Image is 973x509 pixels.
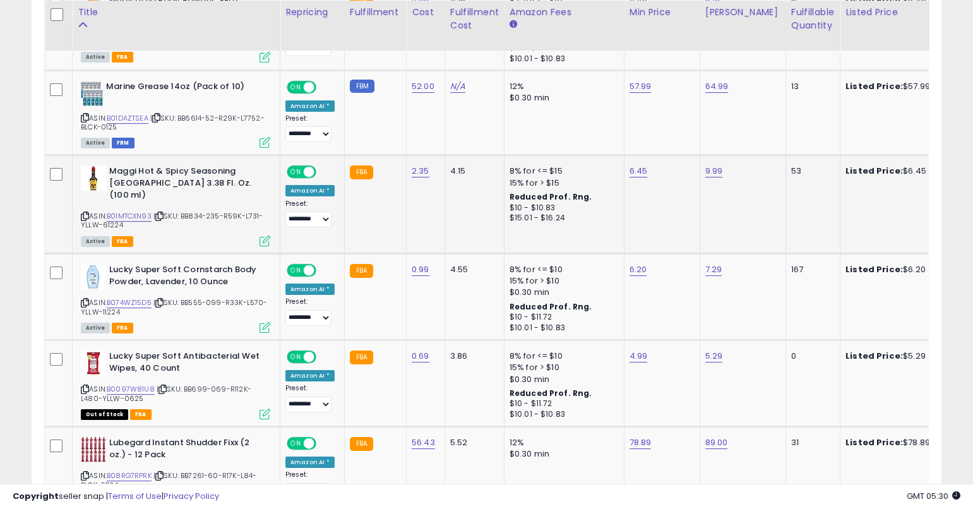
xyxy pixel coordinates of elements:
[510,19,517,30] small: Amazon Fees.
[81,409,128,420] span: All listings that are currently out of stock and unavailable for purchase on Amazon
[510,264,614,275] div: 8% for <= $10
[314,265,335,276] span: OFF
[109,165,263,204] b: Maggi Hot & Spicy Seasoning [GEOGRAPHIC_DATA] 3.38 Fl. Oz. (100 ml)
[81,264,106,289] img: 41Td4yTfbWL._SL40_.jpg
[350,165,373,179] small: FBA
[81,211,263,230] span: | SKU: BB834-235-R59K-L731-YLLW-61224
[288,81,304,92] span: ON
[130,409,152,420] span: FBA
[350,264,373,278] small: FBA
[107,211,152,222] a: B01MTCXN93
[350,80,374,93] small: FBM
[81,350,106,376] img: 513BxlTHjUL._SL40_.jpg
[412,350,429,362] a: 0.69
[907,490,960,502] span: 2025-09-12 05:30 GMT
[845,81,950,92] div: $57.99
[630,263,647,276] a: 6.20
[106,81,260,96] b: Marine Grease 14oz (Pack of 10)
[412,6,439,19] div: Cost
[285,370,335,381] div: Amazon AI *
[510,350,614,362] div: 8% for <= $10
[109,437,263,464] b: Lubegard Instant Shudder Fixx (2 oz.) - 12 Pack
[845,350,903,362] b: Listed Price:
[510,374,614,385] div: $0.30 min
[450,264,494,275] div: 4.55
[81,236,110,247] span: All listings currently available for purchase on Amazon
[845,165,950,177] div: $6.45
[81,81,270,147] div: ASIN:
[108,490,162,502] a: Terms of Use
[81,52,110,63] span: All listings currently available for purchase on Amazon
[791,437,830,448] div: 31
[791,165,830,177] div: 53
[845,264,950,275] div: $6.20
[630,80,652,93] a: 57.99
[412,263,429,276] a: 0.99
[845,6,955,19] div: Listed Price
[510,362,614,373] div: 15% for > $10
[285,6,339,19] div: Repricing
[81,350,270,418] div: ASIN:
[314,167,335,177] span: OFF
[705,436,728,449] a: 89.00
[288,352,304,362] span: ON
[288,265,304,276] span: ON
[81,437,270,505] div: ASIN:
[510,287,614,298] div: $0.30 min
[791,6,835,32] div: Fulfillable Quantity
[81,384,251,403] span: | SKU: BB699-069-R112K-L480-YLLW-0625
[285,185,335,196] div: Amazon AI *
[285,297,335,326] div: Preset:
[450,6,499,32] div: Fulfillment Cost
[450,437,494,448] div: 5.52
[450,80,465,93] a: N/A
[845,350,950,362] div: $5.29
[81,81,103,106] img: 61lhdtcS+tL._SL40_.jpg
[13,491,219,503] div: seller snap | |
[81,138,110,148] span: All listings currently available for purchase on Amazon
[450,165,494,177] div: 4.15
[412,165,429,177] a: 2.35
[285,100,335,112] div: Amazon AI *
[107,470,152,481] a: B08RG7RPRK
[845,165,903,177] b: Listed Price:
[288,438,304,449] span: ON
[78,6,275,19] div: Title
[510,92,614,104] div: $0.30 min
[81,323,110,333] span: All listings currently available for purchase on Amazon
[630,350,648,362] a: 4.99
[164,490,219,502] a: Privacy Policy
[510,177,614,189] div: 15% for > $15
[412,80,434,93] a: 52.00
[510,409,614,420] div: $10.01 - $10.83
[112,138,134,148] span: FBM
[285,457,335,468] div: Amazon AI *
[845,436,903,448] b: Listed Price:
[285,384,335,412] div: Preset:
[791,350,830,362] div: 0
[705,263,722,276] a: 7.29
[112,52,133,63] span: FBA
[630,436,652,449] a: 78.89
[288,167,304,177] span: ON
[109,350,263,377] b: Lucky Super Soft Antibacterial Wet Wipes, 40 Count
[845,263,903,275] b: Listed Price:
[510,437,614,448] div: 12%
[450,350,494,362] div: 3.86
[630,165,648,177] a: 6.45
[510,191,592,202] b: Reduced Prof. Rng.
[314,81,335,92] span: OFF
[510,165,614,177] div: 8% for <= $15
[81,165,106,191] img: 41gY6D1oesL._SL40_.jpg
[285,114,335,143] div: Preset:
[13,490,59,502] strong: Copyright
[510,54,614,64] div: $10.01 - $10.83
[314,438,335,449] span: OFF
[705,350,723,362] a: 5.29
[81,113,265,132] span: | SKU: BB6614-52-R29K-L7752-BLCK-0125
[705,165,723,177] a: 9.99
[510,203,614,213] div: $10 - $10.83
[81,297,268,316] span: | SKU: BB555-099-R33K-L570-YLLW-11224
[81,165,270,245] div: ASIN:
[510,448,614,460] div: $0.30 min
